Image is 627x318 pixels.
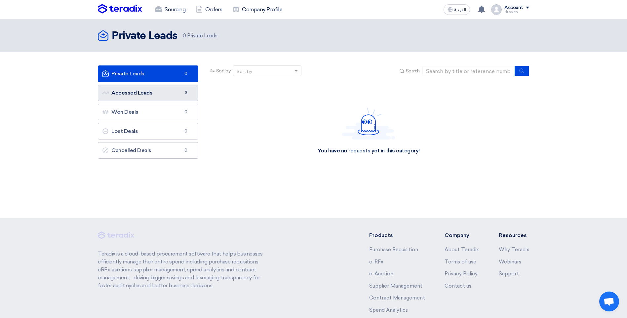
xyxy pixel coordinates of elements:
[445,259,476,265] a: Terms of use
[112,29,177,43] h2: Private Leads
[499,259,521,265] a: Webinars
[454,8,466,12] span: العربية
[182,109,190,115] span: 0
[445,231,479,239] li: Company
[445,283,471,289] a: Contact us
[369,295,425,301] a: Contract Management
[342,107,395,139] img: Hello
[182,128,190,135] span: 0
[499,271,519,277] a: Support
[98,250,270,290] p: Teradix is a cloud-based procurement software that helps businesses efficiently manage their enti...
[369,247,418,253] a: Purchase Requisition
[369,231,425,239] li: Products
[444,4,470,15] button: العربية
[445,247,479,253] a: About Teradix
[182,70,190,77] span: 0
[150,2,191,17] a: Sourcing
[191,2,227,17] a: Orders
[504,10,529,14] div: Hussien
[369,283,422,289] a: Supplier Management
[318,147,420,154] div: You have no requests yet in this category!
[216,67,231,74] span: Sort by
[98,85,198,101] a: Accessed Leads3
[599,292,619,311] div: Open chat
[237,68,252,75] div: Sort by
[183,32,217,40] span: Private Leads
[369,271,393,277] a: e-Auction
[227,2,288,17] a: Company Profile
[182,147,190,154] span: 0
[98,65,198,82] a: Private Leads0
[98,104,198,120] a: Won Deals0
[369,259,383,265] a: e-RFx
[98,142,198,159] a: Cancelled Deals0
[406,67,420,74] span: Search
[445,271,478,277] a: Privacy Policy
[98,4,142,14] img: Teradix logo
[422,66,515,76] input: Search by title or reference number
[369,307,408,313] a: Spend Analytics
[183,33,186,39] span: 0
[499,231,529,239] li: Resources
[499,247,529,253] a: Why Teradix
[504,5,523,11] div: Account
[98,123,198,139] a: Lost Deals0
[491,4,502,15] img: profile_test.png
[182,90,190,96] span: 3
